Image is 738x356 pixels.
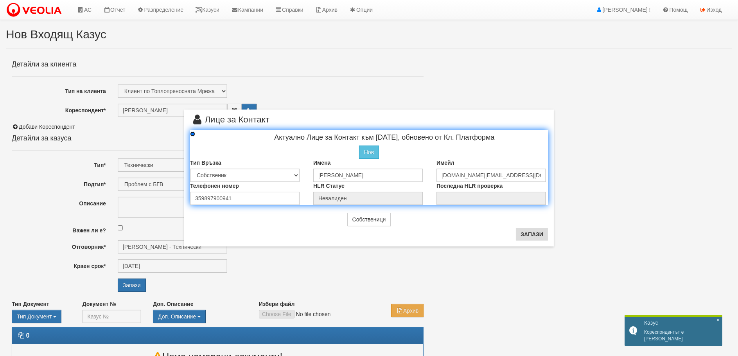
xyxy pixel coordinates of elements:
label: Имена [313,159,330,167]
button: Нов [359,146,379,159]
input: Имена [313,169,423,182]
input: Телефонен номер [190,192,300,205]
img: VeoliaLogo.png [6,2,65,18]
span: Лице за Контакт [190,115,269,130]
label: HLR Статус [313,182,345,190]
label: Тип Връзка [190,159,221,167]
h4: Актуално Лице за Контакт към [DATE], обновено от Кл. Платформа [221,134,548,142]
label: Телефонен номер [190,182,239,190]
label: Последна HLR проверка [436,182,503,190]
button: Собственици [347,213,391,226]
span: × [716,317,720,324]
div: Кореспондентът е [PERSON_NAME] [625,316,722,346]
label: Имейл [436,159,454,167]
h2: Казус [644,320,718,326]
input: Имейл [436,169,546,182]
button: Запази [516,228,548,241]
